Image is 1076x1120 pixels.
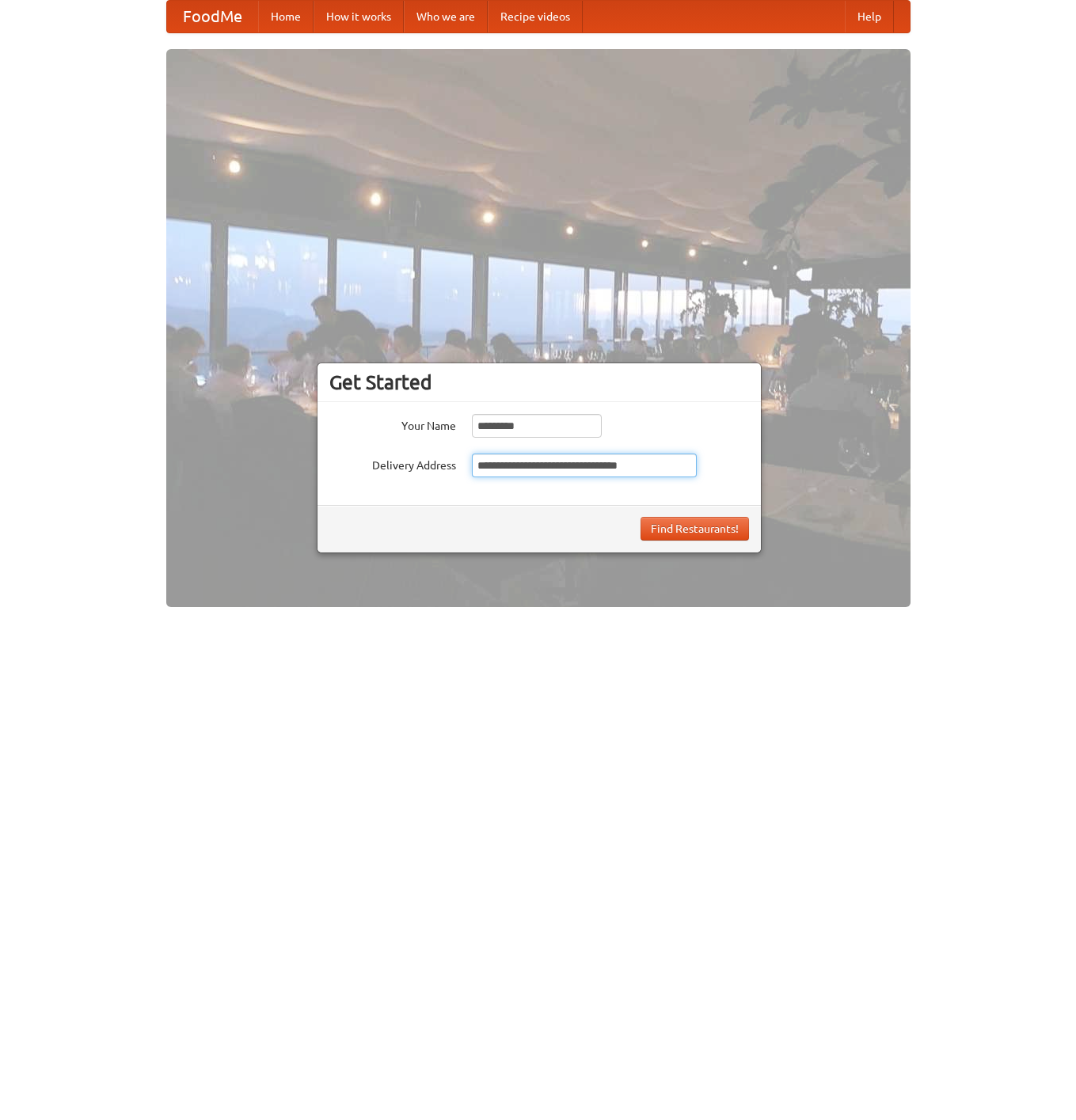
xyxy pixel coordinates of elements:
a: Who we are [404,1,488,32]
a: FoodMe [167,1,258,32]
label: Your Name [329,414,456,434]
a: Home [258,1,314,32]
button: Find Restaurants! [641,517,749,541]
a: Recipe videos [488,1,583,32]
a: How it works [314,1,404,32]
h3: Get Started [329,370,749,394]
label: Delivery Address [329,454,456,473]
a: Help [845,1,894,32]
